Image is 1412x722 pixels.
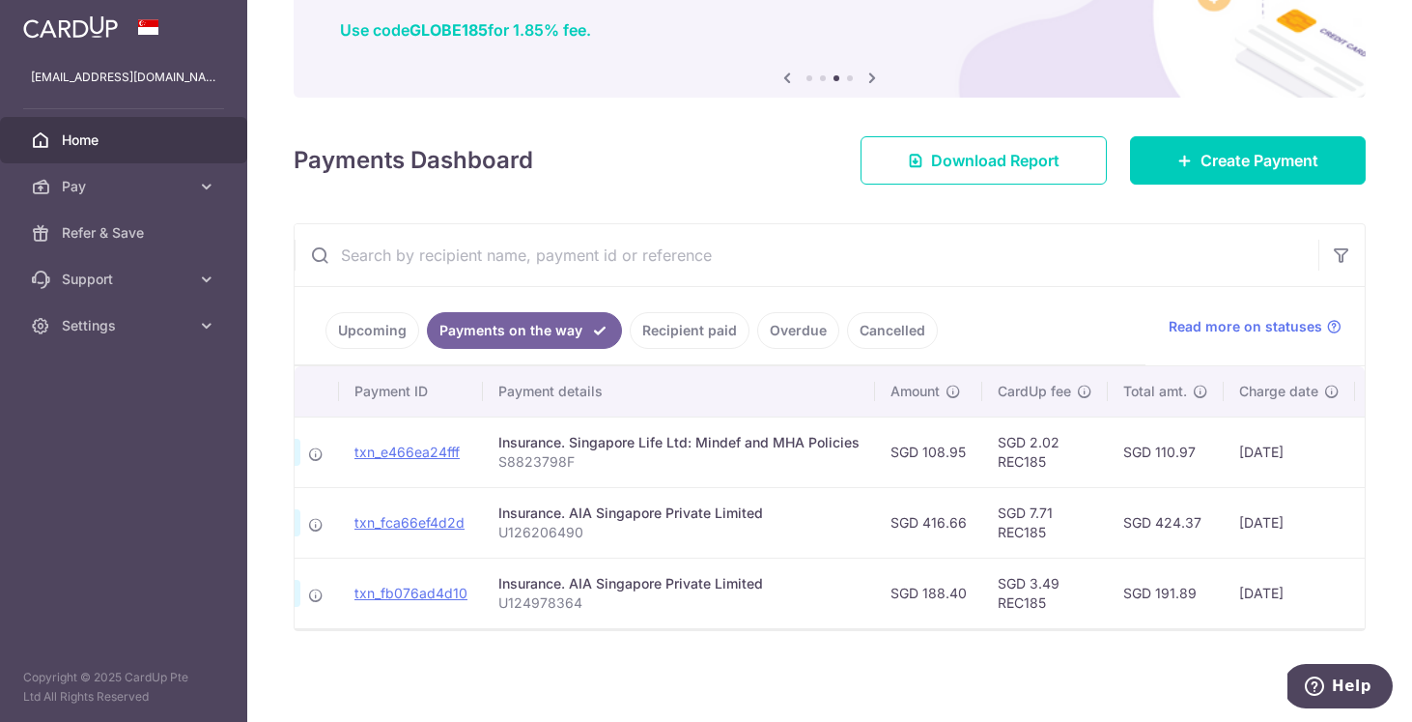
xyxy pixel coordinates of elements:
[62,177,189,196] span: Pay
[1200,149,1318,172] span: Create Payment
[861,136,1107,185] a: Download Report
[1108,487,1224,558] td: SGD 424.37
[757,312,839,349] a: Overdue
[1224,417,1355,487] td: [DATE]
[354,585,467,601] a: txn_fb076ad4d10
[1130,136,1366,185] a: Create Payment
[325,312,419,349] a: Upcoming
[1108,417,1224,487] td: SGD 110.97
[630,312,749,349] a: Recipient paid
[409,20,488,40] b: GLOBE185
[1224,558,1355,628] td: [DATE]
[1287,664,1393,712] iframe: Opens a widget where you can find more information
[998,382,1071,401] span: CardUp fee
[498,593,860,613] p: U124978364
[498,452,860,472] p: S8823798F
[1224,487,1355,558] td: [DATE]
[931,149,1059,172] span: Download Report
[340,20,591,40] a: Use codeGLOBE185for 1.85% fee.
[1123,382,1187,401] span: Total amt.
[1169,317,1341,336] a: Read more on statuses
[982,558,1108,628] td: SGD 3.49 REC185
[354,514,465,531] a: txn_fca66ef4d2d
[1108,558,1224,628] td: SGD 191.89
[62,316,189,335] span: Settings
[498,433,860,452] div: Insurance. Singapore Life Ltd: Mindef and MHA Policies
[498,574,860,593] div: Insurance. AIA Singapore Private Limited
[427,312,622,349] a: Payments on the way
[875,417,982,487] td: SGD 108.95
[23,15,118,39] img: CardUp
[483,366,875,417] th: Payment details
[62,130,189,150] span: Home
[498,523,860,542] p: U126206490
[1239,382,1318,401] span: Charge date
[294,143,533,178] h4: Payments Dashboard
[875,487,982,558] td: SGD 416.66
[295,224,1318,286] input: Search by recipient name, payment id or reference
[62,270,189,289] span: Support
[31,68,216,87] p: [EMAIL_ADDRESS][DOMAIN_NAME]
[339,366,483,417] th: Payment ID
[354,444,460,460] a: txn_e466ea24fff
[62,223,189,243] span: Refer & Save
[890,382,940,401] span: Amount
[875,558,982,628] td: SGD 188.40
[982,487,1108,558] td: SGD 7.71 REC185
[982,417,1108,487] td: SGD 2.02 REC185
[1169,317,1322,336] span: Read more on statuses
[498,504,860,523] div: Insurance. AIA Singapore Private Limited
[847,312,938,349] a: Cancelled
